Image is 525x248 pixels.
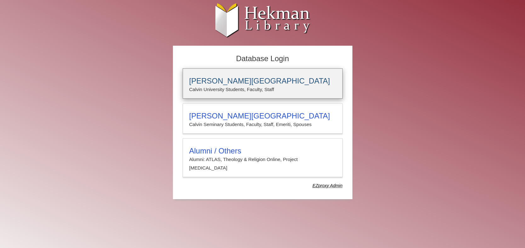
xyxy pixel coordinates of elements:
[189,147,336,155] h3: Alumni / Others
[189,77,336,85] h3: [PERSON_NAME][GEOGRAPHIC_DATA]
[183,68,343,99] a: [PERSON_NAME][GEOGRAPHIC_DATA]Calvin University Students, Faculty, Staff
[189,155,336,172] p: Alumni: ATLAS, Theology & Religion Online, Project [MEDICAL_DATA]
[189,112,336,120] h3: [PERSON_NAME][GEOGRAPHIC_DATA]
[180,52,346,65] h2: Database Login
[189,120,336,129] p: Calvin Seminary Students, Faculty, Staff, Emeriti, Spouses
[183,103,343,134] a: [PERSON_NAME][GEOGRAPHIC_DATA]Calvin Seminary Students, Faculty, Staff, Emeriti, Spouses
[189,85,336,94] p: Calvin University Students, Faculty, Staff
[189,147,336,172] summary: Alumni / OthersAlumni: ATLAS, Theology & Religion Online, Project [MEDICAL_DATA]
[312,183,342,188] dfn: Use Alumni login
